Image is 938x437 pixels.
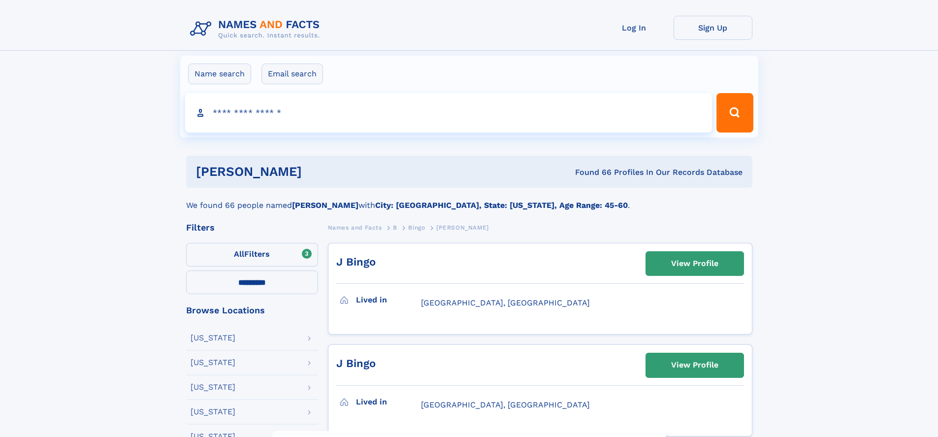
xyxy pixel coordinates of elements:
div: View Profile [671,252,718,275]
span: All [234,249,244,259]
label: Email search [261,64,323,84]
a: J Bingo [336,256,376,268]
h3: Lived in [356,292,421,308]
b: [PERSON_NAME] [292,201,358,210]
img: Logo Names and Facts [186,16,328,42]
h3: Lived in [356,394,421,410]
div: We found 66 people named with . [186,188,752,211]
input: search input [185,93,712,133]
span: [GEOGRAPHIC_DATA], [GEOGRAPHIC_DATA] [421,400,590,409]
span: B [393,224,397,231]
b: City: [GEOGRAPHIC_DATA], State: [US_STATE], Age Range: 45-60 [375,201,628,210]
div: Browse Locations [186,306,318,315]
div: [US_STATE] [191,408,235,416]
div: [US_STATE] [191,334,235,342]
div: Found 66 Profiles In Our Records Database [438,167,743,178]
a: View Profile [646,353,744,377]
a: View Profile [646,252,744,275]
span: [PERSON_NAME] [436,224,489,231]
button: Search Button [716,93,753,133]
span: Bingo [408,224,425,231]
div: [US_STATE] [191,383,235,391]
a: Bingo [408,221,425,234]
label: Filters [186,243,318,267]
h1: [PERSON_NAME] [196,166,439,178]
a: B [393,221,397,234]
a: J Bingo [336,357,376,370]
a: Log In [595,16,674,40]
label: Name search [188,64,251,84]
a: Sign Up [674,16,752,40]
div: Filters [186,223,318,232]
div: [US_STATE] [191,359,235,367]
a: Names and Facts [328,221,382,234]
span: [GEOGRAPHIC_DATA], [GEOGRAPHIC_DATA] [421,298,590,307]
div: View Profile [671,354,718,376]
